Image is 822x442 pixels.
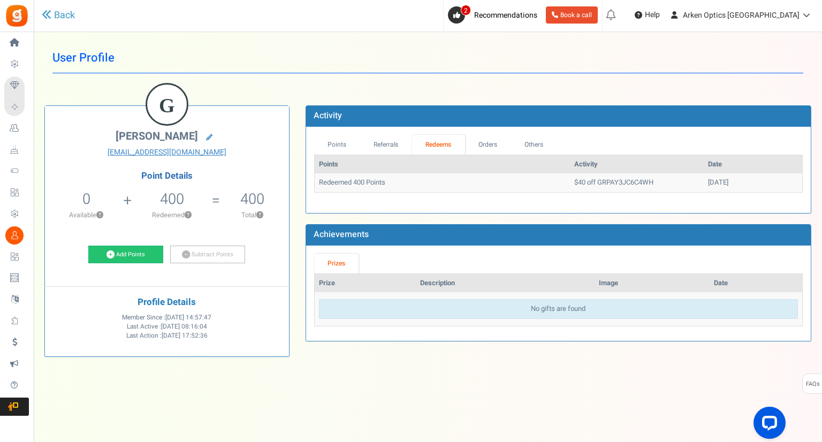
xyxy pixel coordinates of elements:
[511,135,557,155] a: Others
[630,6,664,24] a: Help
[45,171,289,181] h4: Point Details
[314,254,359,273] a: Prizes
[185,212,192,219] button: ?
[53,298,281,308] h4: Profile Details
[170,246,245,264] a: Subtract Points
[412,135,465,155] a: Redeems
[360,135,412,155] a: Referrals
[465,135,511,155] a: Orders
[595,274,709,293] th: Image
[126,331,208,340] span: Last Action :
[88,246,163,264] a: Add Points
[448,6,542,24] a: 2 Recommendations
[570,173,704,192] td: $40 off GRPAY3JC6C4WH
[315,155,570,174] th: Points
[683,10,800,21] span: Arken Optics [GEOGRAPHIC_DATA]
[82,188,90,210] span: 0
[162,331,208,340] span: [DATE] 17:52:36
[416,274,595,293] th: Description
[314,228,369,241] b: Achievements
[133,210,211,220] p: Redeemed
[546,6,598,24] a: Book a call
[319,299,798,319] div: No gifts are found
[116,128,198,144] span: [PERSON_NAME]
[315,173,570,192] td: Redeemed 400 Points
[53,147,281,158] a: [EMAIL_ADDRESS][DOMAIN_NAME]
[240,191,264,207] h5: 400
[570,155,704,174] th: Activity
[315,274,416,293] th: Prize
[50,210,123,220] p: Available
[122,313,211,322] span: Member Since :
[147,85,187,126] figcaption: G
[256,212,263,219] button: ?
[474,10,537,21] span: Recommendations
[222,210,284,220] p: Total
[704,173,802,192] td: [DATE]
[805,374,820,394] span: FAQs
[710,274,802,293] th: Date
[96,212,103,219] button: ?
[165,313,211,322] span: [DATE] 14:57:47
[314,109,342,122] b: Activity
[461,5,471,16] span: 2
[642,10,660,20] span: Help
[704,155,802,174] th: Date
[52,43,803,73] h1: User Profile
[314,135,360,155] a: Points
[160,191,184,207] h5: 400
[127,322,207,331] span: Last Active :
[5,4,29,28] img: Gratisfaction
[161,322,207,331] span: [DATE] 08:16:04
